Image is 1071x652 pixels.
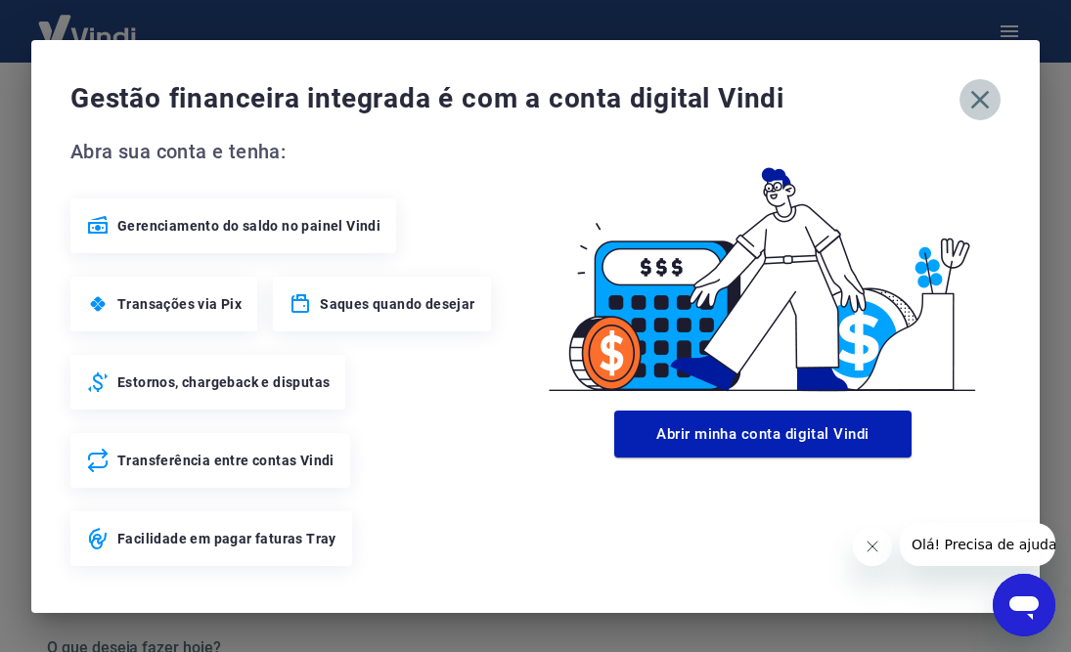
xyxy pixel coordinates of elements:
[117,216,380,236] span: Gerenciamento do saldo no painel Vindi
[993,574,1055,636] iframe: Botão para abrir a janela de mensagens
[614,411,912,457] button: Abrir minha conta digital Vindi
[117,294,242,314] span: Transações via Pix
[12,14,164,29] span: Olá! Precisa de ajuda?
[320,294,474,314] span: Saques quando desejar
[70,79,959,118] span: Gestão financeira integrada é com a conta digital Vindi
[853,527,892,566] iframe: Fechar mensagem
[117,372,330,392] span: Estornos, chargeback e disputas
[70,136,525,167] span: Abra sua conta e tenha:
[525,136,1001,403] img: Good Billing
[117,529,336,548] span: Facilidade em pagar faturas Tray
[900,523,1055,566] iframe: Mensagem da empresa
[117,451,335,470] span: Transferência entre contas Vindi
